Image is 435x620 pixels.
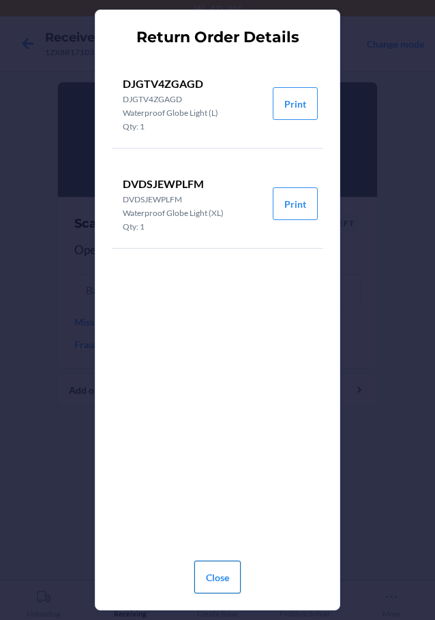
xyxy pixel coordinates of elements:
p: Qty: 1 [123,121,218,133]
button: Close [194,561,241,593]
p: DVDSJEWPLFM [123,193,224,206]
p: DVDSJEWPLFM [123,176,224,192]
button: Print [273,187,318,220]
p: Waterproof Globe Light (L) [123,107,218,119]
h2: Return Order Details [136,27,299,48]
p: Waterproof Globe Light (XL) [123,207,224,219]
button: Print [273,87,318,120]
p: Qty: 1 [123,221,224,233]
p: DJGTV4ZGAGD [123,93,218,106]
p: DJGTV4ZGAGD [123,76,218,92]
